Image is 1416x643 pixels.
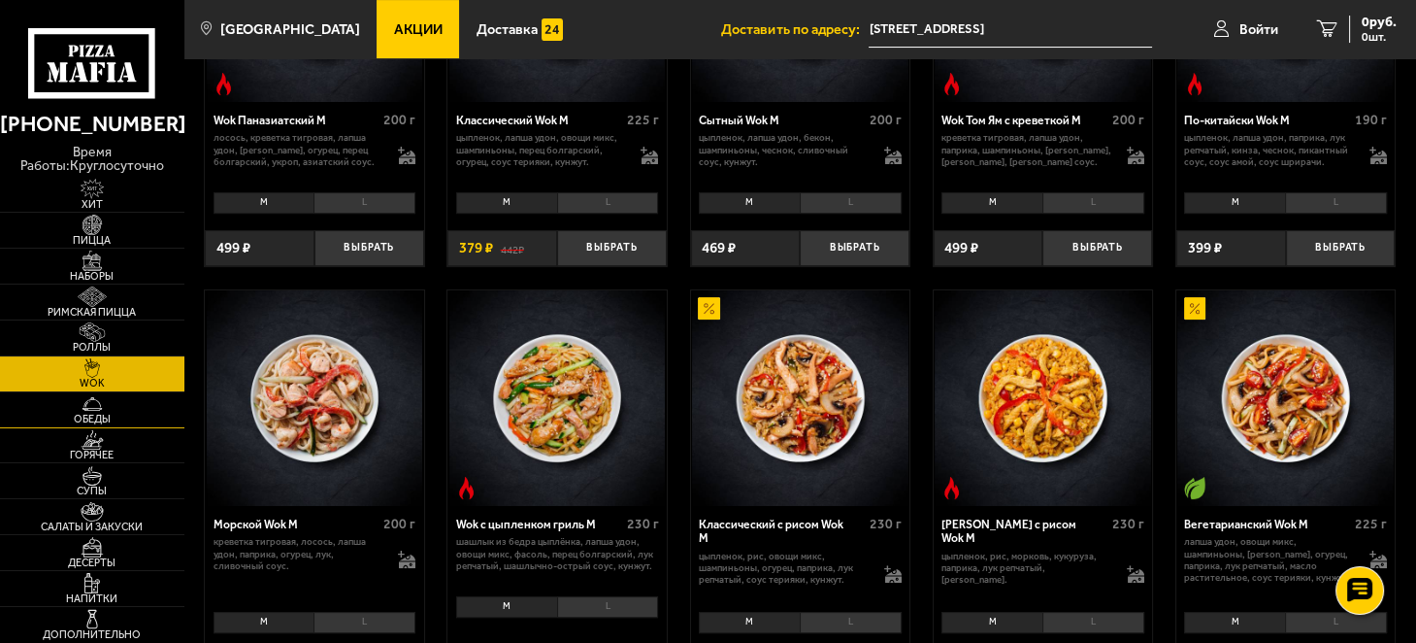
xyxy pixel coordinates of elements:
p: цыпленок, лапша удон, паприка, лук репчатый, кинза, чеснок, пикантный соус, соус Амой, соус шрирачи. [1184,132,1355,167]
span: 190 г [1355,112,1387,128]
span: 0 руб. [1362,16,1397,29]
li: M [1184,192,1285,214]
button: Выбрать [800,230,909,266]
div: Wok Паназиатский M [214,114,379,128]
img: Острое блюдо [1184,73,1206,95]
div: [PERSON_NAME] с рисом Wok M [941,518,1107,546]
p: лосось, креветка тигровая, лапша удон, [PERSON_NAME], огурец, перец болгарский, укроп, азиатский ... [214,132,384,167]
span: 499 ₽ [944,241,978,255]
s: 442 ₽ [501,241,524,255]
span: 230 г [626,516,658,532]
li: M [456,192,557,214]
span: 200 г [870,112,902,128]
a: Острое блюдоWok с цыпленком гриль M [447,290,666,507]
div: Классический с рисом Wok M [699,518,865,546]
span: 230 г [1112,516,1144,532]
a: Острое блюдоКарри с рисом Wok M [934,290,1152,507]
button: Выбрать [557,230,667,266]
li: M [699,192,800,214]
img: Классический с рисом Wok M [692,290,908,507]
span: 225 г [626,112,658,128]
li: L [1042,612,1144,633]
span: 200 г [383,112,415,128]
img: Вегетарианский Wok M [1177,290,1394,507]
li: L [1042,192,1144,214]
li: L [313,612,415,633]
li: M [1184,612,1285,633]
a: АкционныйВегетарианское блюдоВегетарианский Wok M [1176,290,1395,507]
li: M [699,612,800,633]
span: 379 ₽ [459,241,493,255]
div: Wok с цыпленком гриль M [456,518,622,532]
span: Ленинский проспект, 129 [869,12,1152,48]
li: L [557,192,659,214]
img: Вегетарианское блюдо [1184,477,1206,499]
button: Выбрать [1286,230,1396,266]
p: цыпленок, лапша удон, овощи микс, шампиньоны, перец болгарский, огурец, соус терияки, кунжут. [456,132,627,167]
li: M [941,612,1042,633]
span: 200 г [1112,112,1144,128]
span: Акции [394,22,443,37]
li: M [941,192,1042,214]
li: L [557,596,659,618]
span: Доставка [477,22,538,37]
div: Wok Том Ям с креветкой M [941,114,1107,128]
li: L [800,192,902,214]
img: 15daf4d41897b9f0e9f617042186c801.svg [542,18,564,41]
img: Wok с цыпленком гриль M [449,290,666,507]
div: Морской Wok M [214,518,379,532]
span: 225 г [1355,516,1387,532]
span: 399 ₽ [1188,241,1222,255]
img: Морской Wok M [207,290,423,507]
img: Острое блюдо [940,477,963,499]
p: шашлык из бедра цыплёнка, лапша удон, овощи микс, фасоль, перец болгарский, лук репчатый, шашлычн... [456,536,659,571]
p: креветка тигровая, лапша удон, паприка, шампиньоны, [PERSON_NAME], [PERSON_NAME], [PERSON_NAME] с... [941,132,1112,167]
li: L [313,192,415,214]
li: M [214,612,314,633]
img: Острое блюдо [213,73,235,95]
div: По-китайски Wok M [1184,114,1350,128]
img: Острое блюдо [455,477,477,499]
li: L [1285,192,1387,214]
button: Выбрать [314,230,424,266]
p: цыпленок, лапша удон, бекон, шампиньоны, чеснок, сливочный соус, кунжут. [699,132,870,167]
p: креветка тигровая, лосось, лапша удон, паприка, огурец, лук, сливочный соус. [214,536,384,571]
li: L [800,612,902,633]
span: [GEOGRAPHIC_DATA] [220,22,360,37]
button: Выбрать [1042,230,1152,266]
li: M [456,596,557,618]
a: АкционныйКлассический с рисом Wok M [691,290,909,507]
div: Классический Wok M [456,114,622,128]
p: цыпленок, рис, морковь, кукуруза, паприка, лук репчатый, [PERSON_NAME]. [941,551,1112,586]
span: Доставить по адресу: [721,22,869,37]
input: Ваш адрес доставки [869,12,1152,48]
span: Войти [1239,22,1278,37]
div: Вегетарианский Wok M [1184,518,1350,532]
span: 200 г [383,516,415,532]
span: 469 ₽ [702,241,736,255]
li: M [214,192,314,214]
a: Морской Wok M [205,290,423,507]
div: Сытный Wok M [699,114,865,128]
span: 230 г [870,516,902,532]
p: лапша удон, овощи микс, шампиньоны, [PERSON_NAME], огурец, паприка, лук репчатый, масло раститель... [1184,536,1355,584]
span: 0 шт. [1362,31,1397,43]
img: Акционный [698,297,720,320]
span: 499 ₽ [216,241,250,255]
p: цыпленок, рис, овощи микс, шампиньоны, огурец, паприка, лук репчатый, соус терияки, кунжут. [699,551,870,586]
img: Акционный [1184,297,1206,320]
li: L [1285,612,1387,633]
img: Карри с рисом Wok M [935,290,1151,507]
div: 0 [447,592,666,638]
img: Острое блюдо [940,73,963,95]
